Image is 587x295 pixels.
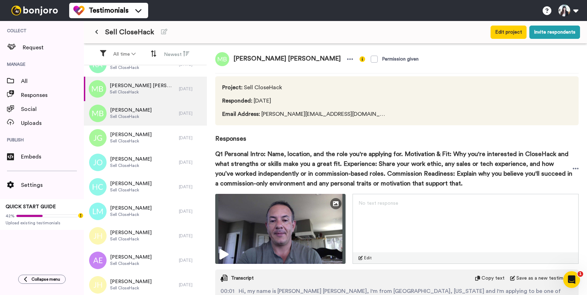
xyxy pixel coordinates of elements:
iframe: Intercom live chat [563,271,580,288]
span: [PERSON_NAME] [110,107,152,114]
img: ae.png [89,252,107,269]
img: jo.png [89,154,107,171]
span: Testimonials [89,6,129,15]
span: Sell CloseHack [110,138,152,144]
div: Tooltip anchor [78,212,84,219]
span: Social [21,105,84,113]
span: [PERSON_NAME] [PERSON_NAME] [229,52,345,66]
span: Save as a new testimonial [516,275,573,282]
span: Sell CloseHack [110,285,152,291]
span: Responded : [222,98,252,104]
img: tm-color.svg [73,5,85,16]
div: [DATE] [179,258,203,263]
div: [DATE] [179,233,203,239]
span: Request [23,43,84,52]
button: Invite respondents [529,26,580,39]
span: QUICK START GUIDE [6,204,56,209]
div: [DATE] [179,282,203,288]
span: Embeds [21,153,84,161]
div: [DATE] [179,135,203,141]
button: Edit project [491,26,527,39]
div: [DATE] [179,160,203,165]
span: Sell CloseHack [110,163,152,168]
span: Sell CloseHack [110,236,152,242]
span: [PERSON_NAME] [110,205,152,212]
a: [PERSON_NAME]Sell CloseHack[DATE] [84,175,207,199]
img: transcript.svg [220,275,227,282]
img: mb.png [89,80,106,98]
img: jh.png [89,276,107,294]
a: [PERSON_NAME]Sell CloseHack[DATE] [84,224,207,248]
span: Upload existing testimonials [6,220,78,226]
img: lm.png [89,203,107,220]
span: No text response [358,201,398,206]
img: mb.png [215,52,229,66]
span: [DATE] [222,97,387,105]
a: [PERSON_NAME]Sell CloseHack[DATE] [84,101,207,126]
span: [PERSON_NAME] [110,229,152,236]
div: [DATE] [179,111,203,116]
span: Uploads [21,119,84,127]
a: [PERSON_NAME]Sell CloseHack[DATE] [84,126,207,150]
span: [PERSON_NAME][EMAIL_ADDRESS][DOMAIN_NAME] [222,110,387,118]
a: [PERSON_NAME]Sell CloseHack[DATE] [84,199,207,224]
a: [PERSON_NAME] [PERSON_NAME]Sell CloseHack[DATE] [84,77,207,101]
img: bj-logo-header-white.svg [8,6,61,15]
img: jg.png [89,129,107,147]
img: ce2b4e8a-fad5-4db6-af1c-8ec3b6f5d5b9-thumbnail_full-1758136053.jpg [215,194,346,264]
span: 1 [578,271,583,277]
span: Edit [364,255,372,261]
span: Email Address : [222,111,260,117]
span: Q1 Personal Intro: Name, location, and the role you're applying for. Motivation & Fit: Why you're... [215,149,573,188]
span: Sell CloseHack [110,89,175,95]
span: Sell CloseHack [110,261,152,266]
div: [DATE] [179,86,203,92]
span: Copy text [481,275,505,282]
div: [DATE] [179,209,203,214]
span: [PERSON_NAME] [110,180,152,187]
span: Sell CloseHack [110,65,152,70]
span: Responses [21,91,84,99]
span: Sell CloseHack [222,83,387,92]
span: [PERSON_NAME] [110,278,152,285]
span: [PERSON_NAME] [110,131,152,138]
div: [DATE] [179,184,203,190]
span: Collapse menu [31,276,60,282]
span: All [21,77,84,85]
span: Transcript [231,275,254,282]
span: Settings [21,181,84,189]
span: [PERSON_NAME] [110,254,152,261]
button: Newest [160,48,194,61]
span: Sell CloseHack [110,187,152,193]
span: Sell CloseHack [110,114,152,119]
img: hc.png [89,178,107,196]
span: 42% [6,213,15,219]
a: [PERSON_NAME]Sell CloseHack[DATE] [84,150,207,175]
span: Project : [222,85,242,90]
div: Permission given [382,56,419,63]
span: [PERSON_NAME] [110,156,152,163]
button: Collapse menu [18,275,66,284]
span: Sell CloseHack [105,27,154,37]
img: mb.png [89,105,107,122]
img: info-yellow.svg [360,56,365,62]
button: All time [109,48,140,61]
span: Sell CloseHack [110,212,152,217]
a: [PERSON_NAME]Sell CloseHack[DATE] [84,248,207,273]
span: Responses [215,125,579,143]
span: [PERSON_NAME] [PERSON_NAME] [110,82,175,89]
img: jh.png [89,227,107,245]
